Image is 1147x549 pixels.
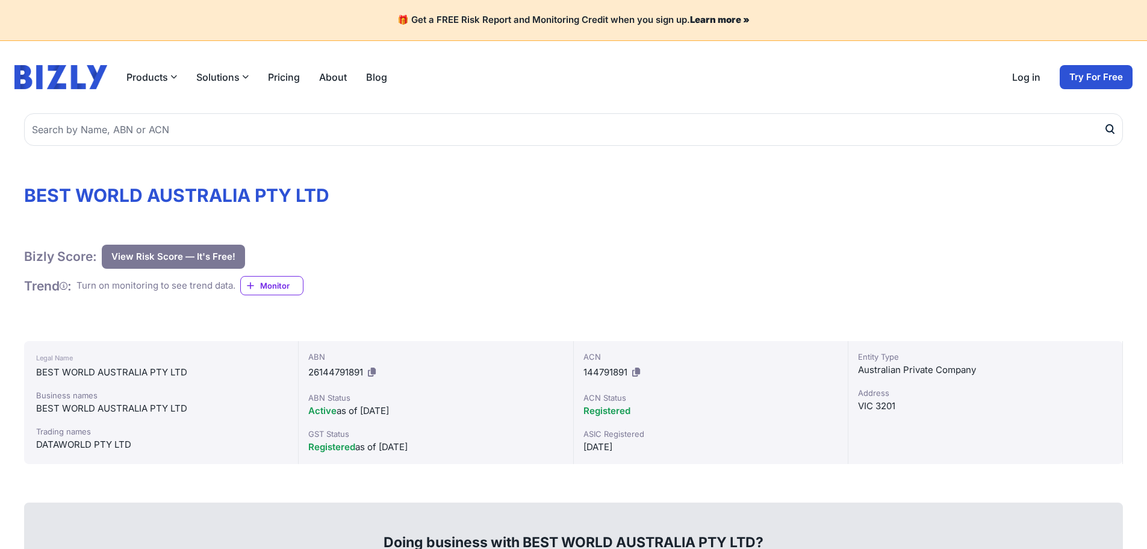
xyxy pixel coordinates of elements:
span: 26144791891 [308,366,363,378]
div: GST Status [308,428,563,440]
a: Log in [1012,70,1040,84]
div: VIC 3201 [858,399,1113,413]
a: Monitor [240,276,303,295]
h1: Trend : [24,278,72,294]
div: BEST WORLD AUSTRALIA PTY LTD [36,365,286,380]
div: ABN [308,351,563,363]
a: About [319,70,347,84]
div: [DATE] [583,440,838,454]
div: ASIC Registered [583,428,838,440]
div: DATAWORLD PTY LTD [36,438,286,452]
a: Try For Free [1060,65,1133,89]
button: Solutions [196,70,249,84]
h1: BEST WORLD AUSTRALIA PTY LTD [24,184,1123,206]
div: BEST WORLD AUSTRALIA PTY LTD [36,401,286,416]
div: ABN Status [308,392,563,404]
h1: Bizly Score: [24,248,97,265]
div: Address [858,387,1113,399]
span: Registered [583,405,630,416]
div: Turn on monitoring to see trend data. [76,279,235,293]
span: Monitor [260,280,303,292]
span: Active [308,405,337,416]
div: Legal Name [36,351,286,365]
a: Learn more » [690,14,750,25]
a: Pricing [268,70,300,84]
div: ACN Status [583,392,838,404]
input: Search by Name, ABN or ACN [24,113,1123,146]
div: Business names [36,389,286,401]
div: Entity Type [858,351,1113,363]
div: as of [DATE] [308,440,563,454]
button: View Risk Score — It's Free! [102,245,245,269]
span: 144791891 [583,366,627,378]
div: Australian Private Company [858,363,1113,377]
span: Registered [308,441,355,453]
button: Products [126,70,177,84]
h4: 🎁 Get a FREE Risk Report and Monitoring Credit when you sign up. [14,14,1133,26]
div: ACN [583,351,838,363]
div: Trading names [36,425,286,438]
a: Blog [366,70,387,84]
div: as of [DATE] [308,404,563,418]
